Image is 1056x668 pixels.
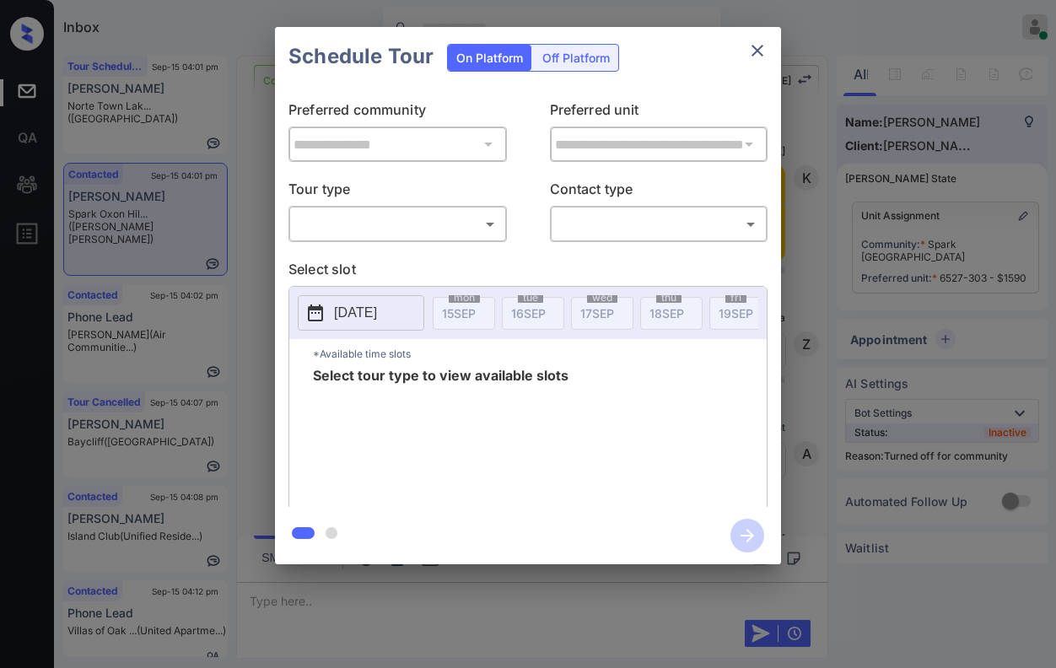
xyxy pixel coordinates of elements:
[550,100,768,127] p: Preferred unit
[448,45,531,71] div: On Platform
[334,303,377,323] p: [DATE]
[550,179,768,206] p: Contact type
[298,295,424,331] button: [DATE]
[313,339,767,369] p: *Available time slots
[288,100,507,127] p: Preferred community
[288,259,768,286] p: Select slot
[288,179,507,206] p: Tour type
[275,27,447,86] h2: Schedule Tour
[741,34,774,67] button: close
[313,369,568,504] span: Select tour type to view available slots
[534,45,618,71] div: Off Platform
